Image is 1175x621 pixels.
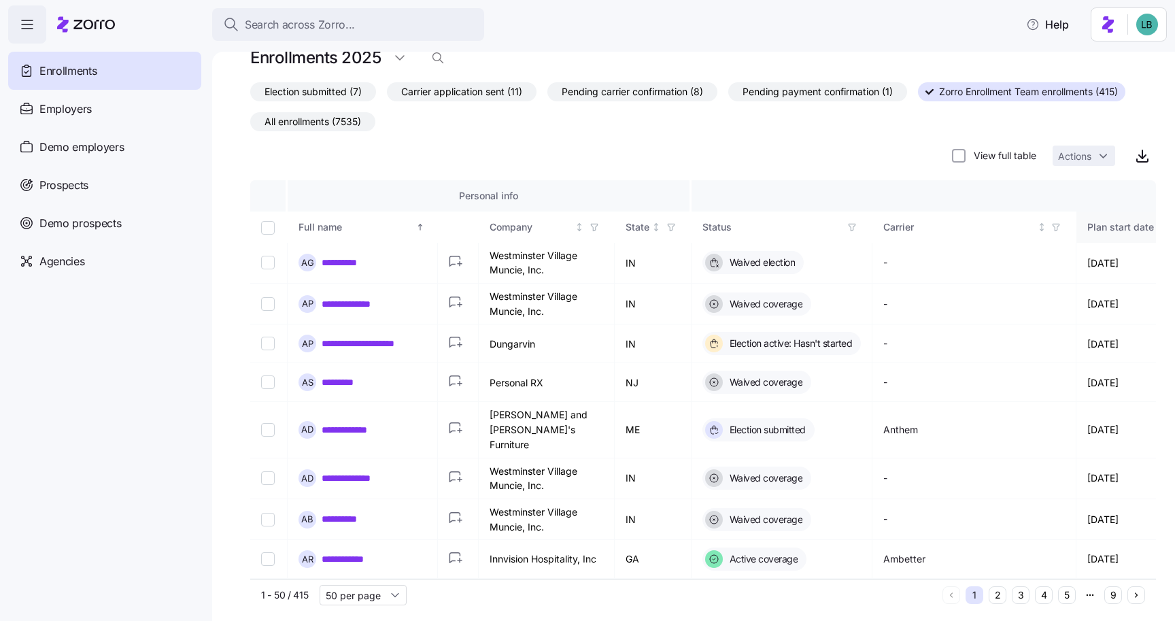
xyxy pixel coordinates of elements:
[302,555,313,564] span: A R
[942,586,960,604] button: Previous page
[1127,586,1145,604] button: Next page
[39,139,124,156] span: Demo employers
[615,243,692,284] td: IN
[726,471,803,485] span: Waived coverage
[302,299,313,308] span: A P
[301,474,313,483] span: A D
[261,552,275,566] input: Select record 8
[615,363,692,402] td: NJ
[299,220,413,235] div: Full name
[39,177,88,194] span: Prospects
[479,324,615,363] td: Dungarvin
[39,215,122,232] span: Demo prospects
[261,513,275,526] input: Select record 7
[302,378,313,387] span: A S
[39,63,97,80] span: Enrollments
[726,256,796,269] span: Waived election
[615,324,692,363] td: IN
[883,471,887,485] span: -
[288,212,438,243] th: Full nameSorted ascending
[883,337,887,350] span: -
[562,83,703,101] span: Pending carrier confirmation (8)
[883,423,918,437] span: Anthem
[1058,152,1091,161] span: Actions
[265,113,361,131] span: All enrollments (7535)
[301,258,314,267] span: A G
[966,586,983,604] button: 1
[245,16,355,33] span: Search across Zorro...
[726,337,853,350] span: Election active: Hasn't started
[8,128,201,166] a: Demo employers
[615,402,692,458] td: ME
[1087,220,1154,235] div: Plan start date
[1037,222,1046,232] div: Not sorted
[479,540,615,579] td: Innvision Hospitality, Inc
[39,101,92,118] span: Employers
[1012,586,1029,604] button: 3
[1015,11,1080,38] button: Help
[261,256,275,269] input: Select record 1
[626,220,649,235] div: State
[479,284,615,324] td: Westminster Village Muncie, Inc.
[883,220,1034,235] div: Carrier
[265,83,362,101] span: Election submitted (7)
[966,149,1036,163] label: View full table
[261,337,275,350] input: Select record 3
[261,471,275,485] input: Select record 6
[261,375,275,389] input: Select record 4
[615,212,692,243] th: StateNot sorted
[615,284,692,324] td: IN
[939,83,1118,101] span: Zorro Enrollment Team enrollments (415)
[743,83,893,101] span: Pending payment confirmation (1)
[989,586,1006,604] button: 2
[883,512,887,526] span: -
[301,515,313,524] span: A B
[1035,586,1053,604] button: 4
[8,242,201,280] a: Agencies
[1136,14,1158,35] img: 55738f7c4ee29e912ff6c7eae6e0401b
[401,83,522,101] span: Carrier application sent (11)
[479,363,615,402] td: Personal RX
[302,339,313,348] span: A P
[8,204,201,242] a: Demo prospects
[299,188,679,203] div: Personal info
[261,588,309,602] span: 1 - 50 / 415
[250,47,381,68] h1: Enrollments 2025
[212,8,484,41] button: Search across Zorro...
[702,220,842,235] div: Status
[415,222,425,232] div: Sorted ascending
[479,458,615,499] td: Westminster Village Muncie, Inc.
[39,253,84,270] span: Agencies
[479,499,615,540] td: Westminster Village Muncie, Inc.
[726,297,803,311] span: Waived coverage
[872,212,1076,243] th: CarrierNot sorted
[261,297,275,311] input: Select record 2
[615,458,692,499] td: IN
[726,423,806,437] span: Election submitted
[883,256,887,269] span: -
[575,222,584,232] div: Not sorted
[615,499,692,540] td: IN
[479,243,615,284] td: Westminster Village Muncie, Inc.
[726,513,803,526] span: Waived coverage
[1026,16,1069,33] span: Help
[8,90,201,128] a: Employers
[651,222,661,232] div: Not sorted
[301,425,313,434] span: A D
[726,375,803,389] span: Waived coverage
[883,375,887,389] span: -
[883,552,925,566] span: Ambetter
[261,221,275,235] input: Select all records
[883,297,887,311] span: -
[490,220,573,235] div: Company
[1058,586,1076,604] button: 5
[8,166,201,204] a: Prospects
[8,52,201,90] a: Enrollments
[1104,586,1122,604] button: 9
[615,540,692,579] td: GA
[261,423,275,437] input: Select record 5
[479,402,615,458] td: [PERSON_NAME] and [PERSON_NAME]'s Furniture
[479,212,615,243] th: CompanyNot sorted
[726,552,798,566] span: Active coverage
[1053,146,1115,166] button: Actions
